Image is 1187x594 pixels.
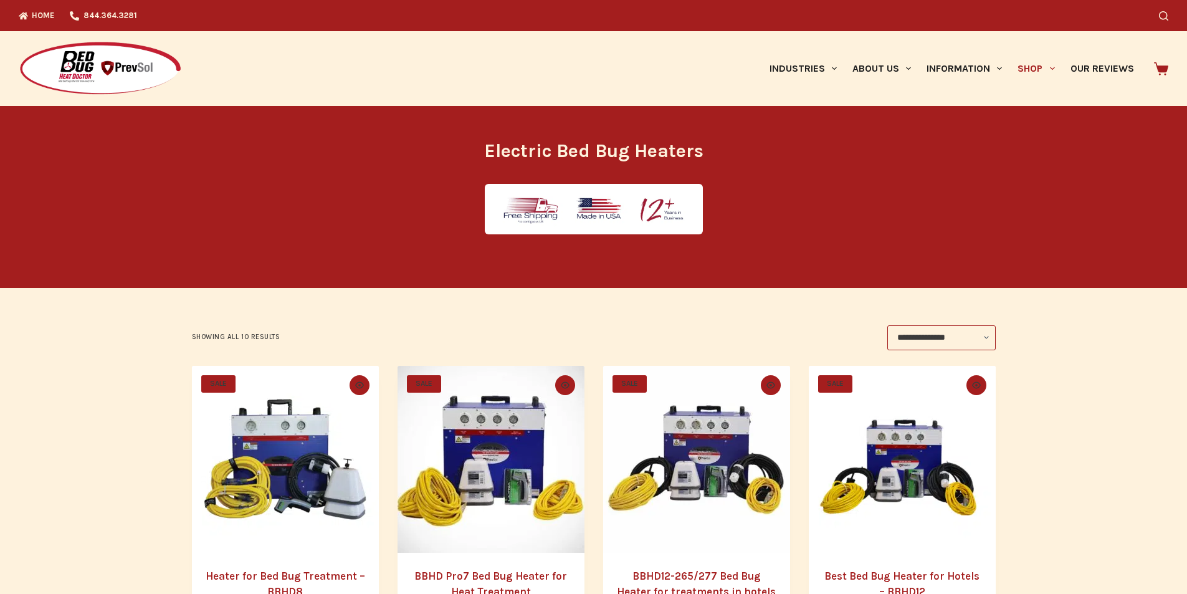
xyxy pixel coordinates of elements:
[360,137,827,165] h1: Electric Bed Bug Heaters
[919,31,1010,106] a: Information
[201,375,236,393] span: SALE
[966,375,986,395] button: Quick view toggle
[555,375,575,395] button: Quick view toggle
[1010,31,1062,106] a: Shop
[613,375,647,393] span: SALE
[761,31,844,106] a: Industries
[887,325,996,350] select: Shop order
[192,366,379,553] a: Heater for Bed Bug Treatment - BBHD8
[398,366,584,553] a: BBHD Pro7 Bed Bug Heater for Heat Treatment
[818,375,852,393] span: SALE
[603,366,790,553] a: BBHD12-265/277 Bed Bug Heater for treatments in hotels and motels
[809,366,996,553] a: Best Bed Bug Heater for Hotels - BBHD12
[761,31,1142,106] nav: Primary
[192,332,280,343] p: Showing all 10 results
[761,375,781,395] button: Quick view toggle
[19,41,182,97] img: Prevsol/Bed Bug Heat Doctor
[1062,31,1142,106] a: Our Reviews
[844,31,918,106] a: About Us
[407,375,441,393] span: SALE
[350,375,369,395] button: Quick view toggle
[1159,11,1168,21] button: Search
